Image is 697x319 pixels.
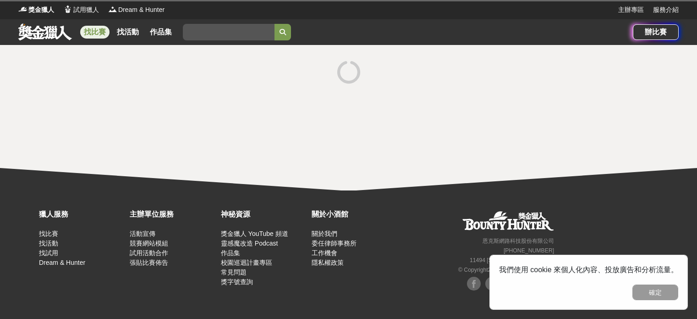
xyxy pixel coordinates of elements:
[221,230,288,237] a: 獎金獵人 YouTube 頻道
[653,5,679,15] a: 服務介紹
[39,230,58,237] a: 找比賽
[221,249,240,257] a: 作品集
[312,249,337,257] a: 工作機會
[80,26,110,39] a: 找比賽
[312,230,337,237] a: 關於我們
[632,285,678,300] button: 確定
[312,259,344,266] a: 隱私權政策
[146,26,176,39] a: 作品集
[28,5,54,15] span: 獎金獵人
[108,5,165,15] a: LogoDream & Hunter
[485,277,499,291] img: Facebook
[39,259,85,266] a: Dream & Hunter
[130,240,168,247] a: 競賽網站模組
[312,209,398,220] div: 關於小酒館
[118,5,165,15] span: Dream & Hunter
[504,247,554,254] small: [PHONE_NUMBER]
[221,209,307,220] div: 神秘資源
[130,249,168,257] a: 試用活動合作
[73,5,99,15] span: 試用獵人
[39,249,58,257] a: 找試用
[633,24,679,40] a: 辦比賽
[221,278,253,285] a: 獎字號查詢
[458,267,554,273] small: © Copyright 2025 . All Rights Reserved.
[63,5,72,14] img: Logo
[618,5,644,15] a: 主辦專區
[499,266,678,274] span: 我們使用 cookie 來個人化內容、投放廣告和分析流量。
[108,5,117,14] img: Logo
[18,5,54,15] a: Logo獎金獵人
[470,257,554,263] small: 11494 [STREET_ADDRESS] 3 樓
[63,5,99,15] a: Logo試用獵人
[39,209,125,220] div: 獵人服務
[221,269,247,276] a: 常見問題
[312,240,357,247] a: 委任律師事務所
[467,277,481,291] img: Facebook
[113,26,143,39] a: 找活動
[130,259,168,266] a: 張貼比賽佈告
[483,238,554,244] small: 恩克斯網路科技股份有限公司
[221,259,272,266] a: 校園巡迴計畫專區
[39,240,58,247] a: 找活動
[18,5,27,14] img: Logo
[130,230,155,237] a: 活動宣傳
[221,240,278,247] a: 靈感魔改造 Podcast
[130,209,216,220] div: 主辦單位服務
